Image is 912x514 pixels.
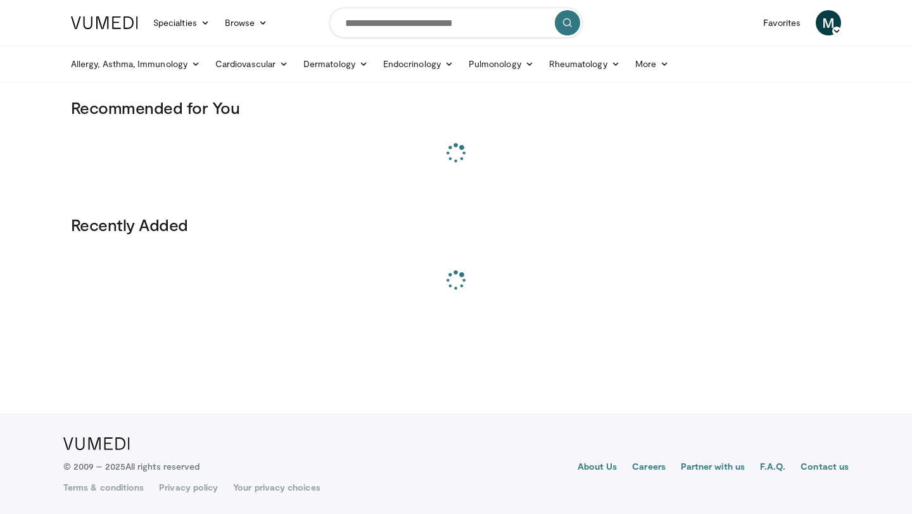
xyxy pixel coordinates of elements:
[541,51,628,77] a: Rheumatology
[71,97,841,118] h3: Recommended for You
[760,460,785,475] a: F.A.Q.
[628,51,676,77] a: More
[125,461,199,472] span: All rights reserved
[329,8,583,38] input: Search topics, interventions
[63,481,144,494] a: Terms & conditions
[816,10,841,35] a: M
[296,51,376,77] a: Dermatology
[578,460,617,475] a: About Us
[681,460,745,475] a: Partner with us
[63,51,208,77] a: Allergy, Asthma, Immunology
[756,10,808,35] a: Favorites
[71,16,138,29] img: VuMedi Logo
[63,437,130,450] img: VuMedi Logo
[233,481,320,494] a: Your privacy choices
[217,10,275,35] a: Browse
[159,481,218,494] a: Privacy policy
[461,51,541,77] a: Pulmonology
[71,215,841,235] h3: Recently Added
[801,460,849,475] a: Contact us
[208,51,296,77] a: Cardiovascular
[632,460,666,475] a: Careers
[63,460,199,473] p: © 2009 – 2025
[146,10,217,35] a: Specialties
[376,51,461,77] a: Endocrinology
